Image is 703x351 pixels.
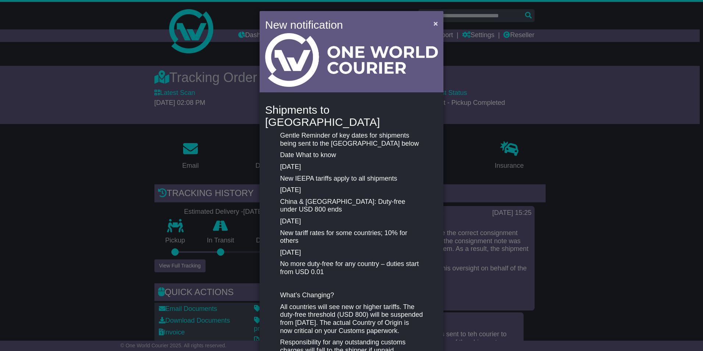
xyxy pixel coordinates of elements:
p: [DATE] [280,186,423,194]
button: Close [430,16,442,31]
img: Light [265,33,438,87]
p: [DATE] [280,163,423,171]
p: [DATE] [280,249,423,257]
p: New IEEPA tariffs apply to all shipments [280,175,423,183]
h4: New notification [265,17,423,33]
p: China & [GEOGRAPHIC_DATA]: Duty-free under USD 800 ends [280,198,423,214]
p: No more duty-free for any country – duties start from USD 0.01 [280,260,423,276]
p: New tariff rates for some countries; 10% for others [280,229,423,245]
p: Date What to know [280,151,423,159]
p: All countries will see new or higher tariffs. The duty-free threshold (USD 800) will be suspended... [280,303,423,335]
span: × [433,19,438,28]
p: Gentle Reminder of key dates for shipments being sent to the [GEOGRAPHIC_DATA] below [280,132,423,148]
p: [DATE] [280,217,423,226]
p: What’s Changing? [280,291,423,299]
h4: Shipments to [GEOGRAPHIC_DATA] [265,104,438,128]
